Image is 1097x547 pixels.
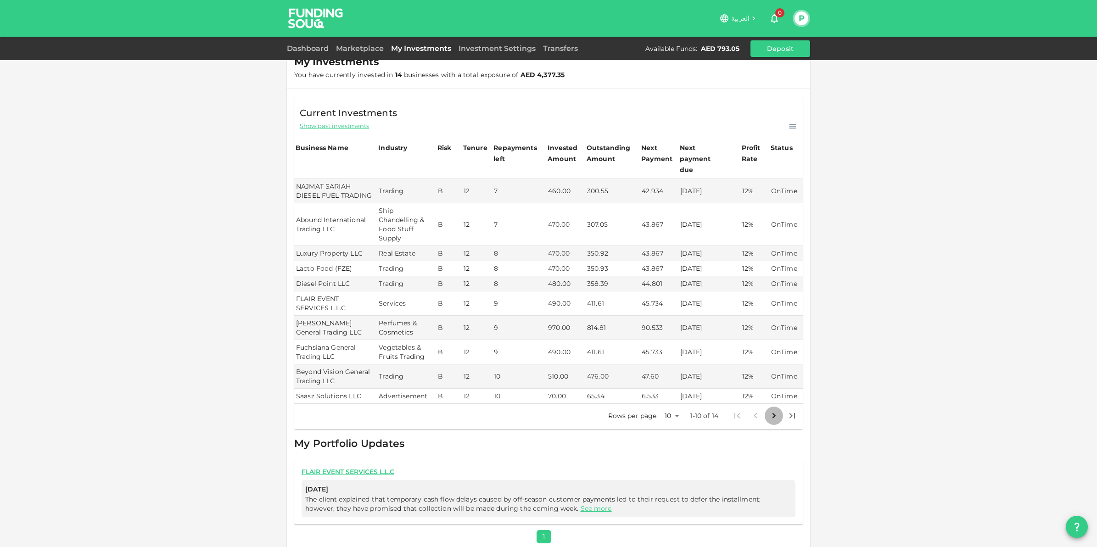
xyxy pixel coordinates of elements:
[546,261,585,276] td: 470.00
[640,364,678,389] td: 47.60
[1066,516,1088,538] button: question
[377,276,436,291] td: Trading
[546,316,585,340] td: 970.00
[740,179,769,203] td: 12%
[296,142,348,153] div: Business Name
[742,142,768,164] div: Profit Rate
[640,261,678,276] td: 43.867
[740,203,769,246] td: 12%
[769,389,803,404] td: OnTime
[740,340,769,364] td: 12%
[640,316,678,340] td: 90.533
[493,142,539,164] div: Repayments left
[436,389,462,404] td: B
[678,246,740,261] td: [DATE]
[585,246,640,261] td: 350.92
[585,276,640,291] td: 358.39
[795,11,808,25] button: P
[463,142,487,153] div: Tenure
[294,437,404,450] span: My Portfolio Updates
[740,364,769,389] td: 12%
[731,14,750,22] span: العربية
[740,316,769,340] td: 12%
[587,142,632,164] div: Outstanding Amount
[377,261,436,276] td: Trading
[492,203,546,246] td: 7
[377,179,436,203] td: Trading
[377,246,436,261] td: Real Estate
[769,291,803,316] td: OnTime
[546,389,585,404] td: 70.00
[678,340,740,364] td: [DATE]
[750,40,810,57] button: Deposit
[437,142,456,153] div: Risk
[378,142,407,153] div: Industry
[678,291,740,316] td: [DATE]
[640,291,678,316] td: 45.734
[300,106,397,120] span: Current Investments
[775,8,784,17] span: 0
[783,407,801,425] button: Go to last page
[395,71,402,79] strong: 14
[287,44,332,53] a: Dashboard
[640,276,678,291] td: 44.801
[462,316,492,340] td: 12
[585,203,640,246] td: 307.05
[678,261,740,276] td: [DATE]
[462,246,492,261] td: 12
[294,246,377,261] td: Luxury Property LLC
[769,364,803,389] td: OnTime
[546,291,585,316] td: 490.00
[302,468,795,476] a: FLAIR EVENT SERVICES L.L.C
[377,364,436,389] td: Trading
[769,316,803,340] td: OnTime
[640,340,678,364] td: 45.733
[436,203,462,246] td: B
[462,261,492,276] td: 12
[300,122,369,130] span: Show past investments
[769,179,803,203] td: OnTime
[492,261,546,276] td: 8
[294,364,377,389] td: Beyond Vision General Trading LLC
[546,364,585,389] td: 510.00
[678,364,740,389] td: [DATE]
[548,142,584,164] div: Invested Amount
[462,389,492,404] td: 12
[585,261,640,276] td: 350.93
[436,364,462,389] td: B
[640,389,678,404] td: 6.533
[492,246,546,261] td: 8
[294,261,377,276] td: Lacto Food (FZE)
[740,389,769,404] td: 12%
[436,316,462,340] td: B
[546,276,585,291] td: 480.00
[436,179,462,203] td: B
[546,179,585,203] td: 460.00
[377,203,436,246] td: Ship Chandelling & Food Stuff Supply
[546,340,585,364] td: 490.00
[462,340,492,364] td: 12
[680,142,726,175] div: Next payment due
[462,291,492,316] td: 12
[771,142,794,153] div: Status
[294,56,379,68] span: My Investments
[436,276,462,291] td: B
[585,364,640,389] td: 476.00
[769,276,803,291] td: OnTime
[546,203,585,246] td: 470.00
[678,316,740,340] td: [DATE]
[462,179,492,203] td: 12
[462,276,492,291] td: 12
[678,276,740,291] td: [DATE]
[436,291,462,316] td: B
[769,203,803,246] td: OnTime
[740,261,769,276] td: 12%
[740,276,769,291] td: 12%
[585,316,640,340] td: 814.81
[294,316,377,340] td: [PERSON_NAME] General Trading LLC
